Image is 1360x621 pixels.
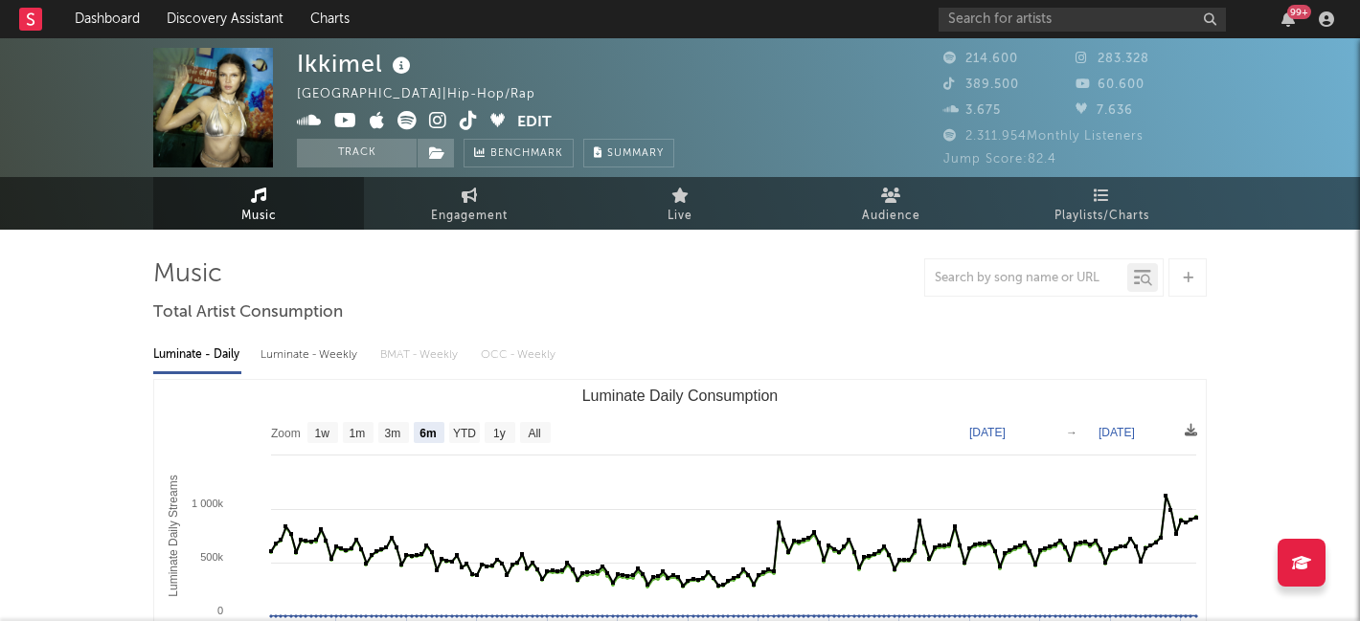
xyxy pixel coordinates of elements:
[297,48,416,79] div: Ikkimel
[1281,11,1295,27] button: 99+
[364,177,575,230] a: Engagement
[153,301,343,324] span: Total Artist Consumption
[1054,205,1149,228] span: Playlists/Charts
[528,427,540,440] text: All
[261,339,361,371] div: Luminate - Weekly
[153,339,241,371] div: Luminate - Daily
[297,139,417,167] button: Track
[453,427,476,440] text: YTD
[575,177,785,230] a: Live
[996,177,1207,230] a: Playlists/Charts
[217,605,223,616] text: 0
[1076,53,1149,65] span: 283.328
[385,427,401,440] text: 3m
[490,143,563,166] span: Benchmark
[192,498,224,509] text: 1 000k
[1076,78,1145,91] span: 60.600
[200,551,223,563] text: 500k
[785,177,996,230] a: Audience
[925,271,1127,286] input: Search by song name or URL
[1066,426,1077,439] text: →
[1076,104,1133,117] span: 7.636
[969,426,1006,439] text: [DATE]
[297,83,557,106] div: [GEOGRAPHIC_DATA] | Hip-Hop/Rap
[419,427,436,440] text: 6m
[668,205,692,228] span: Live
[943,130,1144,143] span: 2.311.954 Monthly Listeners
[493,427,506,440] text: 1y
[943,78,1019,91] span: 389.500
[939,8,1226,32] input: Search for artists
[943,153,1056,166] span: Jump Score: 82.4
[464,139,574,167] a: Benchmark
[167,475,180,596] text: Luminate Daily Streams
[431,205,508,228] span: Engagement
[1287,5,1311,19] div: 99 +
[583,139,674,167] button: Summary
[315,427,330,440] text: 1w
[153,177,364,230] a: Music
[517,111,552,135] button: Edit
[582,388,779,404] text: Luminate Daily Consumption
[241,205,277,228] span: Music
[943,104,1001,117] span: 3.675
[607,148,664,159] span: Summary
[350,427,366,440] text: 1m
[862,205,920,228] span: Audience
[1099,426,1135,439] text: [DATE]
[271,427,301,440] text: Zoom
[943,53,1018,65] span: 214.600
